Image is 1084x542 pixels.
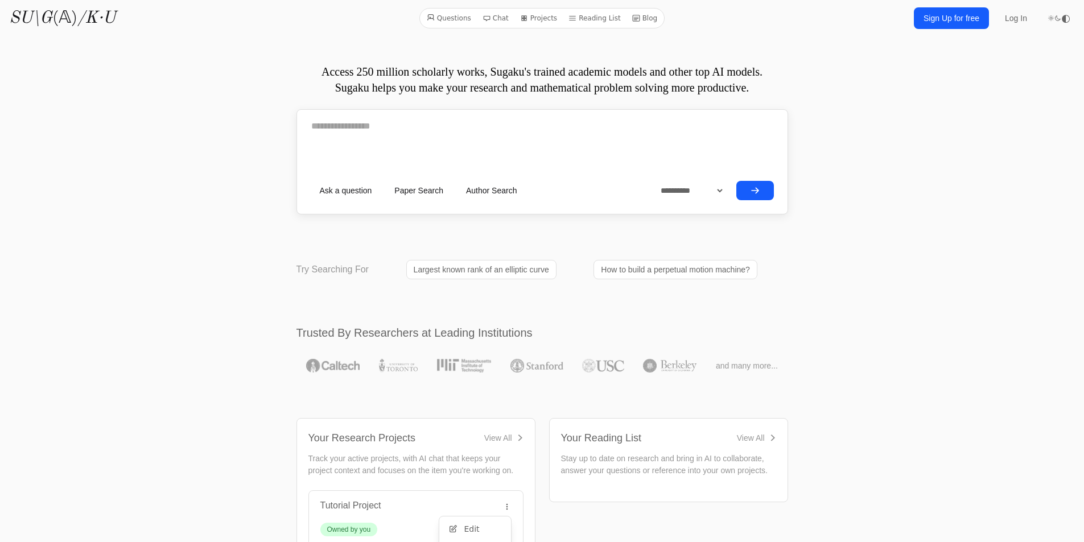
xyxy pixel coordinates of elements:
[484,432,524,444] a: View All
[439,519,511,539] a: Edit
[379,359,418,373] img: University of Toronto
[914,7,989,29] a: Sign Up for free
[561,430,641,446] div: Your Reading List
[643,359,696,373] img: UC Berkeley
[737,432,776,444] a: View All
[582,359,624,373] img: USC
[311,180,381,201] button: Ask a question
[9,10,52,27] i: SU\G
[1061,13,1070,23] span: ◐
[628,11,662,26] a: Blog
[9,8,116,28] a: SU\G(𝔸)/K·U
[561,453,776,477] p: Stay up to date on research and bring in AI to collaborate, answer your questions or reference in...
[308,430,415,446] div: Your Research Projects
[737,432,765,444] div: View All
[406,260,557,279] a: Largest known rank of an elliptic curve
[296,325,788,341] h2: Trusted By Researchers at Leading Institutions
[457,180,526,201] button: Author Search
[308,453,524,477] p: Track your active projects, with AI chat that keeps your project context and focuses on the item ...
[564,11,625,26] a: Reading List
[437,359,491,373] img: MIT
[593,260,757,279] a: How to build a perpetual motion machine?
[516,11,562,26] a: Projects
[478,11,513,26] a: Chat
[327,525,371,534] div: Owned by you
[77,10,116,27] i: /K·U
[1048,7,1070,30] button: ◐
[510,359,563,373] img: Stanford
[385,180,452,201] button: Paper Search
[296,263,369,276] p: Try Searching For
[422,11,476,26] a: Questions
[320,500,381,510] a: Tutorial Project
[484,432,512,444] div: View All
[306,359,360,373] img: Caltech
[716,360,778,371] span: and many more...
[296,64,788,96] p: Access 250 million scholarly works, Sugaku's trained academic models and other top AI models. Sug...
[998,8,1034,28] a: Log In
